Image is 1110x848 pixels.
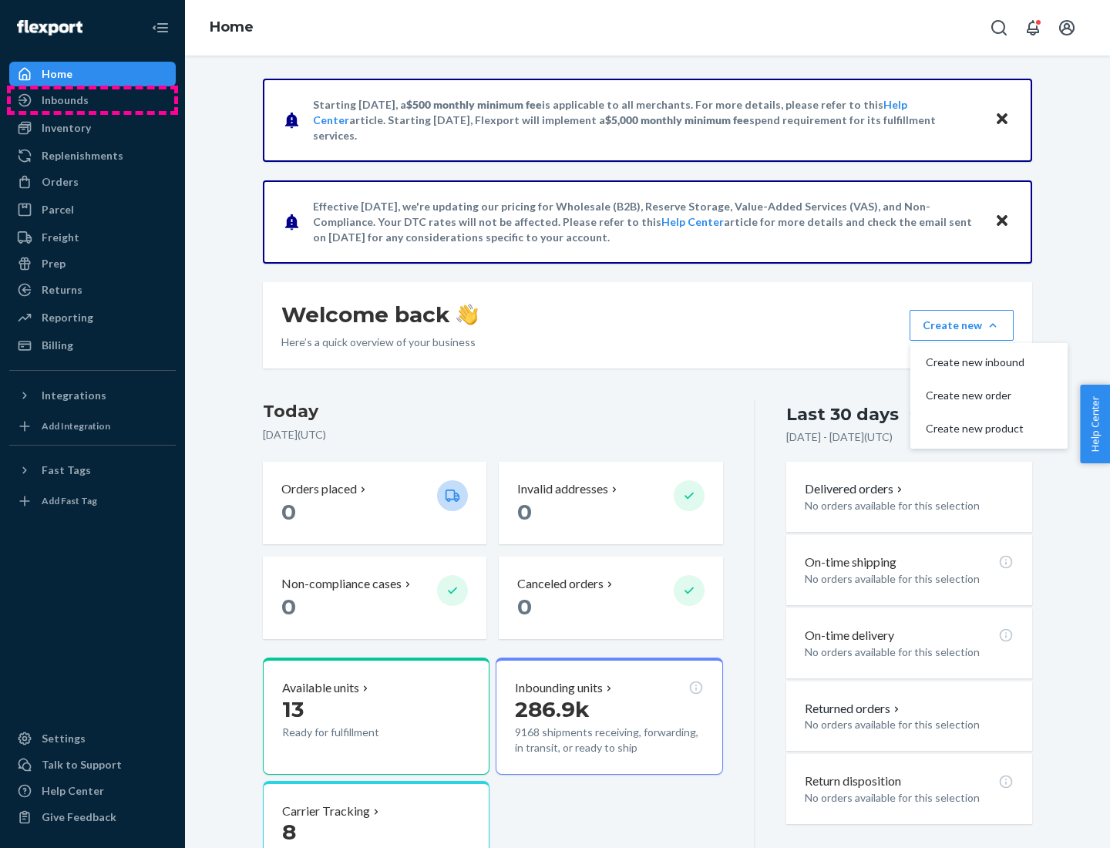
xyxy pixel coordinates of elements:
[282,803,370,820] p: Carrier Tracking
[281,301,478,328] h1: Welcome back
[282,725,425,740] p: Ready for fulfillment
[913,412,1065,446] button: Create new product
[517,480,608,498] p: Invalid addresses
[605,113,749,126] span: $5,000 monthly minimum fee
[926,390,1024,401] span: Create new order
[210,19,254,35] a: Home
[1051,12,1082,43] button: Open account menu
[9,251,176,276] a: Prep
[42,174,79,190] div: Orders
[42,494,97,507] div: Add Fast Tag
[926,357,1024,368] span: Create new inbound
[42,66,72,82] div: Home
[42,282,82,298] div: Returns
[517,499,532,525] span: 0
[805,717,1014,732] p: No orders available for this selection
[910,310,1014,341] button: Create newCreate new inboundCreate new orderCreate new product
[517,575,604,593] p: Canceled orders
[9,726,176,751] a: Settings
[992,109,1012,131] button: Close
[42,757,122,772] div: Talk to Support
[805,700,903,718] button: Returned orders
[263,462,486,544] button: Orders placed 0
[9,62,176,86] a: Home
[281,335,478,350] p: Here’s a quick overview of your business
[281,594,296,620] span: 0
[281,480,357,498] p: Orders placed
[42,93,89,108] div: Inbounds
[992,210,1012,233] button: Close
[805,571,1014,587] p: No orders available for this selection
[9,88,176,113] a: Inbounds
[805,790,1014,806] p: No orders available for this selection
[496,658,722,775] button: Inbounding units286.9k9168 shipments receiving, forwarding, in transit, or ready to ship
[913,346,1065,379] button: Create new inbound
[263,658,489,775] button: Available units13Ready for fulfillment
[9,458,176,483] button: Fast Tags
[805,772,901,790] p: Return disposition
[281,499,296,525] span: 0
[517,594,532,620] span: 0
[9,225,176,250] a: Freight
[9,779,176,803] a: Help Center
[42,256,66,271] div: Prep
[197,5,266,50] ol: breadcrumbs
[456,304,478,325] img: hand-wave emoji
[42,230,79,245] div: Freight
[9,278,176,302] a: Returns
[499,557,722,639] button: Canceled orders 0
[313,199,980,245] p: Effective [DATE], we're updating our pricing for Wholesale (B2B), Reserve Storage, Value-Added Se...
[9,383,176,408] button: Integrations
[9,116,176,140] a: Inventory
[42,783,104,799] div: Help Center
[9,143,176,168] a: Replenishments
[1080,385,1110,463] button: Help Center
[661,215,724,228] a: Help Center
[913,379,1065,412] button: Create new order
[805,498,1014,513] p: No orders available for this selection
[9,305,176,330] a: Reporting
[263,557,486,639] button: Non-compliance cases 0
[42,148,123,163] div: Replenishments
[786,429,893,445] p: [DATE] - [DATE] ( UTC )
[263,399,723,424] h3: Today
[515,725,703,755] p: 9168 shipments receiving, forwarding, in transit, or ready to ship
[9,333,176,358] a: Billing
[42,120,91,136] div: Inventory
[9,752,176,777] a: Talk to Support
[282,696,304,722] span: 13
[805,627,894,644] p: On-time delivery
[9,805,176,829] button: Give Feedback
[805,480,906,498] button: Delivered orders
[42,310,93,325] div: Reporting
[42,388,106,403] div: Integrations
[42,202,74,217] div: Parcel
[984,12,1014,43] button: Open Search Box
[42,809,116,825] div: Give Feedback
[281,575,402,593] p: Non-compliance cases
[515,696,590,722] span: 286.9k
[42,463,91,478] div: Fast Tags
[9,197,176,222] a: Parcel
[145,12,176,43] button: Close Navigation
[499,462,722,544] button: Invalid addresses 0
[282,819,296,845] span: 8
[406,98,542,111] span: $500 monthly minimum fee
[805,644,1014,660] p: No orders available for this selection
[282,679,359,697] p: Available units
[263,427,723,443] p: [DATE] ( UTC )
[515,679,603,697] p: Inbounding units
[42,419,110,432] div: Add Integration
[9,170,176,194] a: Orders
[1017,12,1048,43] button: Open notifications
[313,97,980,143] p: Starting [DATE], a is applicable to all merchants. For more details, please refer to this article...
[786,402,899,426] div: Last 30 days
[42,338,73,353] div: Billing
[42,731,86,746] div: Settings
[805,554,896,571] p: On-time shipping
[17,20,82,35] img: Flexport logo
[9,414,176,439] a: Add Integration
